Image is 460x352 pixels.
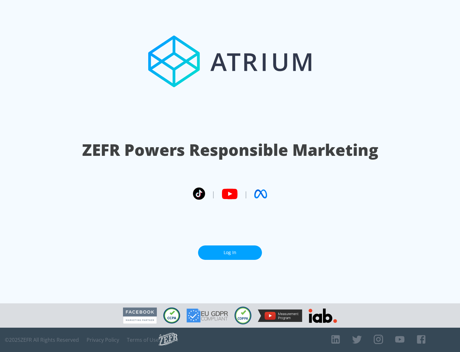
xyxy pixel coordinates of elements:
img: CCPA Compliant [163,308,180,324]
a: Terms of Use [127,337,159,343]
a: Privacy Policy [87,337,119,343]
img: COPPA Compliant [234,307,251,324]
img: IAB [309,308,337,323]
img: YouTube Measurement Program [258,309,302,322]
span: © 2025 ZEFR All Rights Reserved [5,337,79,343]
img: Facebook Marketing Partner [123,308,157,324]
span: | [244,189,248,199]
a: Log In [198,245,262,260]
span: | [211,189,215,199]
h1: ZEFR Powers Responsible Marketing [82,139,378,161]
img: GDPR Compliant [187,308,228,323]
